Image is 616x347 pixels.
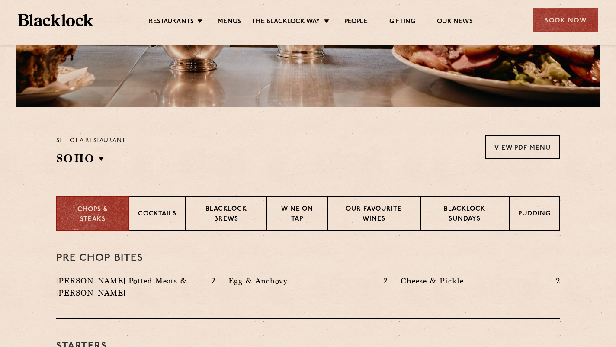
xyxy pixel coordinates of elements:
p: Cocktails [138,209,176,220]
p: 2 [552,275,560,286]
p: Select a restaurant [56,135,126,147]
p: Wine on Tap [276,205,318,225]
p: 2 [207,275,215,286]
a: Menus [218,18,241,27]
p: Cheese & Pickle [401,275,468,287]
a: Gifting [389,18,415,27]
a: Restaurants [149,18,194,27]
div: Book Now [533,8,598,32]
p: Our favourite wines [337,205,411,225]
a: People [344,18,368,27]
p: Chops & Steaks [66,205,120,225]
a: Our News [437,18,473,27]
a: View PDF Menu [485,135,560,159]
p: Blacklock Brews [195,205,258,225]
img: BL_Textured_Logo-footer-cropped.svg [18,14,93,26]
p: Pudding [518,209,551,220]
p: Egg & Anchovy [228,275,292,287]
p: Blacklock Sundays [430,205,500,225]
p: [PERSON_NAME] Potted Meats & [PERSON_NAME] [56,275,206,299]
h3: Pre Chop Bites [56,253,560,264]
a: The Blacklock Way [252,18,320,27]
p: 2 [379,275,388,286]
h2: SOHO [56,151,104,170]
